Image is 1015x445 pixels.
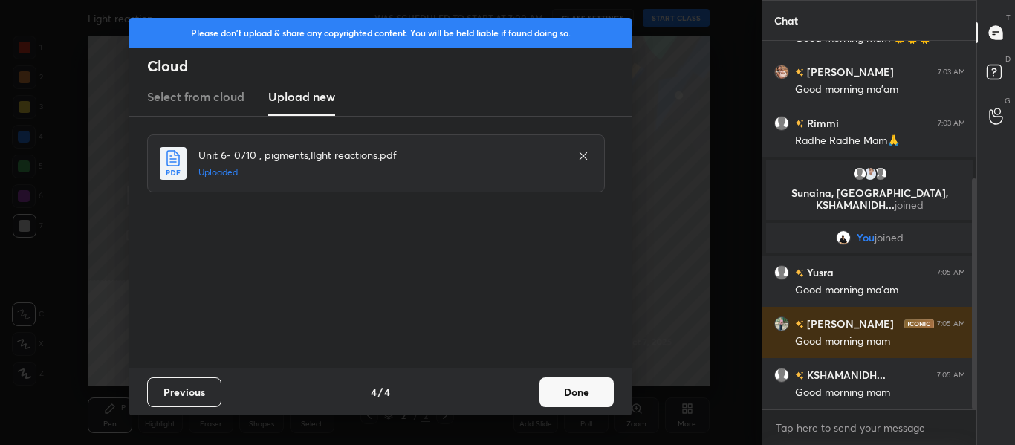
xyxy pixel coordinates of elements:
h4: 4 [384,384,390,400]
div: Good morning ma'am [795,283,965,298]
h6: [PERSON_NAME] [804,64,894,79]
img: default.png [774,368,789,383]
span: You [857,232,875,244]
img: default.png [852,166,866,181]
img: no-rating-badge.077c3623.svg [795,371,804,380]
img: 90420e29a35046579e67bc20bbf1da70.jpg [862,166,877,181]
div: Good morning mam [795,386,965,400]
h6: Rimmi [804,115,839,131]
img: a1ea09021660488db1bc71b5356ddf31.jpg [836,230,851,245]
h6: Yusra [804,264,834,280]
div: 7:05 AM [937,371,965,380]
button: Done [539,377,614,407]
p: G [1005,95,1011,106]
img: 08209ed621b14c5882fa8a01680fa154.jpg [774,316,789,331]
div: Good morning ma'am [795,82,965,97]
div: 7:05 AM [937,319,965,328]
h6: [PERSON_NAME] [804,316,894,331]
img: no-rating-badge.077c3623.svg [795,68,804,77]
img: default.png [774,265,789,280]
h6: KSHAMANIDH... [804,367,886,383]
div: Please don't upload & share any copyrighted content. You will be held liable if found doing so. [129,18,632,48]
h3: Upload new [268,88,335,105]
h4: / [378,384,383,400]
p: D [1005,53,1011,65]
div: 7:03 AM [938,119,965,128]
h4: Unit 6- 0710 , pigments,lIght reactions.pdf [198,147,562,163]
div: 7:03 AM [938,68,965,77]
img: 3 [774,65,789,79]
img: no-rating-badge.077c3623.svg [795,320,804,328]
img: iconic-dark.1390631f.png [904,319,934,328]
p: Chat [762,1,810,40]
div: Radhe Radhe Mam🙏 [795,134,965,149]
h2: Cloud [147,56,632,76]
button: Previous [147,377,221,407]
p: Sunaina, [GEOGRAPHIC_DATA], KSHAMANIDH... [775,187,964,211]
div: Good morning mam [795,334,965,349]
img: no-rating-badge.077c3623.svg [795,269,804,277]
div: grid [762,41,977,409]
span: joined [875,232,904,244]
img: default.png [774,116,789,131]
div: 7:05 AM [937,268,965,277]
h5: Uploaded [198,166,562,179]
h4: 4 [371,384,377,400]
span: joined [895,198,924,212]
img: no-rating-badge.077c3623.svg [795,120,804,128]
img: default.png [872,166,887,181]
p: T [1006,12,1011,23]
